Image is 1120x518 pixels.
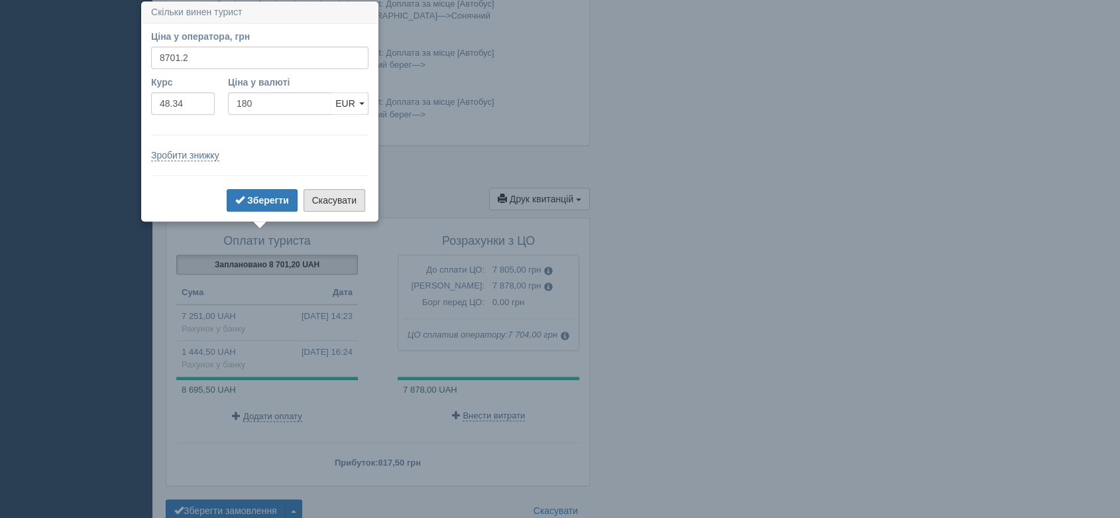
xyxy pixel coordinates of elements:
[247,195,289,206] b: Зберегти
[232,411,302,421] a: Додати оплату
[452,411,526,421] a: Внести витрати
[488,278,579,294] td: 7 878,00 грн
[508,330,569,340] span: 7 704,00 грн
[398,327,579,344] td: ЦО сплатив оператору:
[142,2,378,23] h3: Скільки винен турист
[176,341,358,377] td: 1 444,50 UAH
[176,304,358,341] td: 7 251,00 UAH
[331,92,368,115] a: EUR
[510,194,573,204] span: Друк квитанцій
[378,458,421,468] span: 817,50 грн
[398,235,579,248] h4: Розрахунки з ЦО
[463,411,525,421] span: Внести витрати
[398,385,457,395] span: 7 878,00 UAH
[151,30,368,43] label: Ціна у оператора, грн
[227,189,298,212] button: Зберегти
[398,262,488,279] td: До сплати ЦО:
[304,189,365,212] button: Скасувати
[176,235,358,248] h4: Оплати туриста
[489,188,590,210] button: Друк квитанцій
[176,456,579,469] p: Прибуток:
[488,294,579,311] td: 0,00 грн
[243,411,302,422] span: Додати оплату
[398,278,488,294] td: [PERSON_NAME]:
[182,359,245,369] span: Рахунок у банку
[398,294,488,311] td: Борг перед ЦО:
[176,281,267,305] th: Сума
[302,310,353,323] span: [DATE] 14:23
[151,150,219,161] a: Зробити знижку
[335,98,355,109] span: EUR
[176,385,236,395] span: 8 695,50 UAH
[151,76,215,89] label: Курс
[267,281,358,305] th: Дата
[228,76,368,89] label: Ціна у валюті
[488,262,579,279] td: 7 805,00 грн
[302,346,353,359] span: [DATE] 16:24
[176,255,358,275] button: Заплановано 8 701,20 UAH
[182,324,245,334] span: Рахунок у банку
